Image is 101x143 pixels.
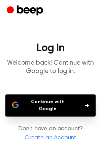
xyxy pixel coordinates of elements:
[7,134,94,143] a: Create an Account
[7,4,45,17] a: Beep
[5,59,96,76] p: Welcome back! Continue with Google to log in.
[5,43,96,54] h1: Log In
[5,125,96,143] p: Don’t have an account?
[5,94,96,117] button: Continue with Google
